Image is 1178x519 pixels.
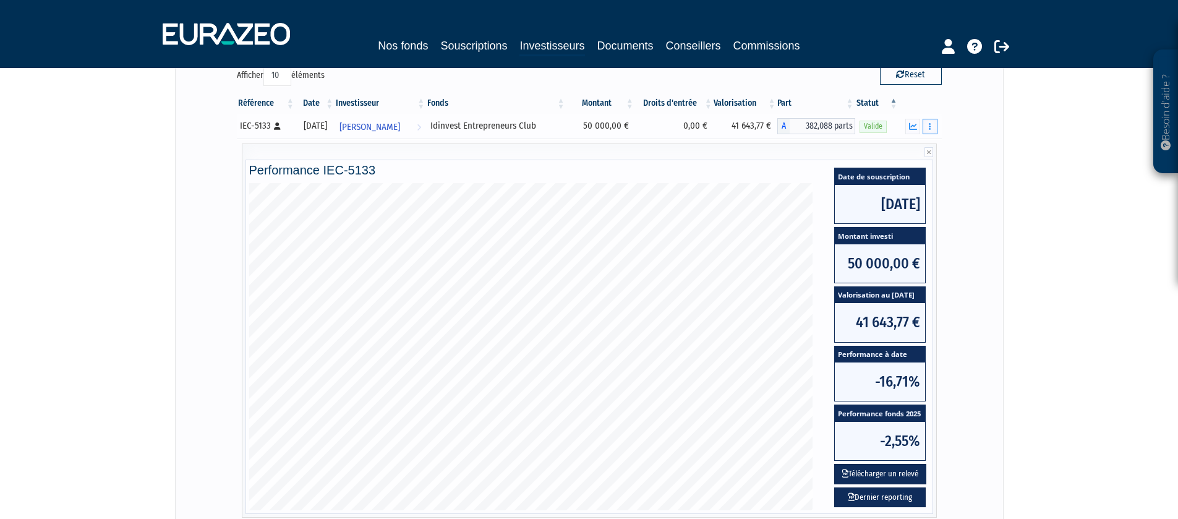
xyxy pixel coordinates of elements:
div: Idinvest Entrepreneurs Club [430,119,561,132]
span: Date de souscription [835,168,925,185]
span: 41 643,77 € [835,303,925,341]
th: Investisseur: activer pour trier la colonne par ordre croissant [335,93,426,114]
span: Performance à date [835,346,925,363]
h4: Performance IEC-5133 [249,163,929,177]
a: [PERSON_NAME] [335,114,426,139]
th: Statut : activer pour trier la colonne par ordre d&eacute;croissant [855,93,899,114]
td: 0,00 € [635,114,714,139]
span: -16,71% [835,362,925,401]
span: Montant investi [835,228,925,244]
button: Reset [880,65,942,85]
p: Besoin d'aide ? [1159,56,1173,168]
a: Souscriptions [440,37,507,54]
div: A - Idinvest Entrepreneurs Club [777,118,855,134]
a: Nos fonds [378,37,428,54]
span: 50 000,00 € [835,244,925,283]
span: [PERSON_NAME] [339,116,400,139]
a: Documents [597,37,654,54]
i: [Français] Personne physique [274,122,281,130]
span: 382,088 parts [790,118,855,134]
button: Télécharger un relevé [834,464,926,484]
div: [DATE] [300,119,331,132]
select: Afficheréléments [263,65,291,86]
span: [DATE] [835,185,925,223]
td: 41 643,77 € [714,114,777,139]
th: Fonds: activer pour trier la colonne par ordre croissant [426,93,566,114]
th: Montant: activer pour trier la colonne par ordre croissant [566,93,635,114]
a: Conseillers [666,37,721,54]
label: Afficher éléments [237,65,325,86]
th: Valorisation: activer pour trier la colonne par ordre croissant [714,93,777,114]
span: Valide [860,121,887,132]
div: IEC-5133 [240,119,291,132]
td: 50 000,00 € [566,114,635,139]
a: Investisseurs [519,37,584,56]
span: Valorisation au [DATE] [835,287,925,304]
span: A [777,118,790,134]
a: Dernier reporting [834,487,926,508]
i: Voir l'investisseur [417,116,421,139]
span: Performance fonds 2025 [835,405,925,422]
th: Droits d'entrée: activer pour trier la colonne par ordre croissant [635,93,714,114]
span: -2,55% [835,422,925,460]
th: Date: activer pour trier la colonne par ordre croissant [296,93,335,114]
th: Référence : activer pour trier la colonne par ordre croissant [237,93,296,114]
a: Commissions [733,37,800,54]
img: 1732889491-logotype_eurazeo_blanc_rvb.png [163,23,290,45]
th: Part: activer pour trier la colonne par ordre croissant [777,93,855,114]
